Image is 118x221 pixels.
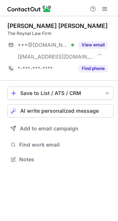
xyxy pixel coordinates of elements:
span: [EMAIL_ADDRESS][DOMAIN_NAME] [18,53,94,60]
button: Reveal Button [79,41,108,49]
span: Add to email campaign [20,126,79,131]
div: [PERSON_NAME] [PERSON_NAME] [7,22,108,29]
img: ContactOut v5.3.10 [7,4,52,13]
span: ***@[DOMAIN_NAME] [18,42,69,48]
span: Find work email [19,141,111,148]
span: Notes [19,156,111,163]
button: Add to email campaign [7,122,114,135]
button: Notes [7,154,114,165]
span: AI write personalized message [20,108,99,114]
button: Reveal Button [79,65,108,72]
div: The Reynal Law Firm [7,30,114,37]
button: Find work email [7,140,114,150]
button: AI write personalized message [7,104,114,117]
button: save-profile-one-click [7,87,114,100]
div: Save to List / ATS / CRM [20,90,101,96]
